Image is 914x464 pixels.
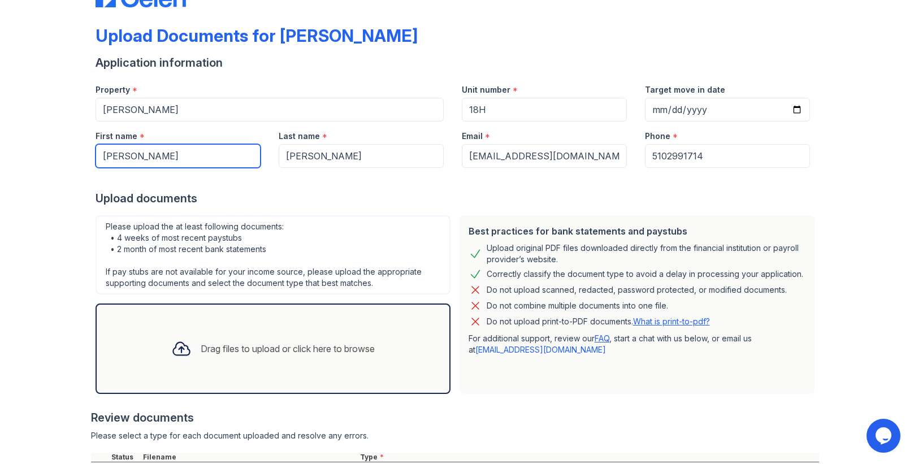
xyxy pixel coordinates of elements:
div: Upload original PDF files downloaded directly from the financial institution or payroll provider’... [487,242,805,265]
div: Upload documents [96,190,819,206]
p: For additional support, review our , start a chat with us below, or email us at [469,333,805,355]
label: First name [96,131,137,142]
div: Filename [141,453,358,462]
label: Target move in date [645,84,725,96]
div: Correctly classify the document type to avoid a delay in processing your application. [487,267,803,281]
a: FAQ [595,333,609,343]
label: Phone [645,131,670,142]
a: What is print-to-pdf? [633,316,710,326]
label: Email [462,131,483,142]
label: Unit number [462,84,510,96]
label: Last name [279,131,320,142]
div: Type [358,453,819,462]
div: Review documents [91,410,819,426]
label: Property [96,84,130,96]
div: Do not upload scanned, redacted, password protected, or modified documents. [487,283,787,297]
div: Application information [96,55,819,71]
p: Do not upload print-to-PDF documents. [487,316,710,327]
div: Best practices for bank statements and paystubs [469,224,805,238]
a: [EMAIL_ADDRESS][DOMAIN_NAME] [475,345,606,354]
div: Please upload the at least following documents: • 4 weeks of most recent paystubs • 2 month of mo... [96,215,450,294]
div: Upload Documents for [PERSON_NAME] [96,25,418,46]
iframe: chat widget [867,419,903,453]
div: Status [109,453,141,462]
div: Drag files to upload or click here to browse [201,342,375,355]
div: Please select a type for each document uploaded and resolve any errors. [91,430,819,441]
div: Do not combine multiple documents into one file. [487,299,668,313]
